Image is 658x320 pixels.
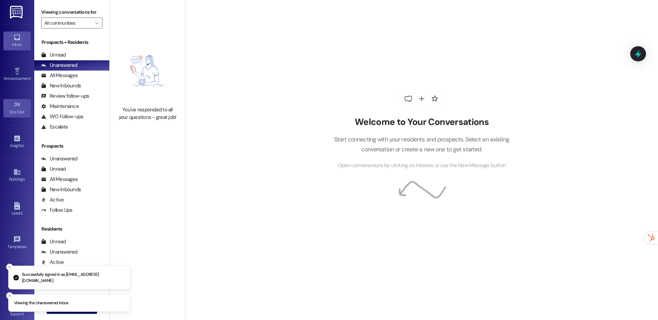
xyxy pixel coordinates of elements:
div: Unanswered [41,62,77,69]
div: Unread [41,238,66,245]
a: Templates • [3,234,31,252]
div: All Messages [41,176,78,183]
div: Follow Ups [41,207,73,214]
div: Unanswered [41,248,77,256]
a: Site Visit • [3,99,31,118]
a: Support [3,301,31,319]
label: Viewing conversations for [41,7,102,17]
div: Review follow-ups [41,93,89,100]
span: • [25,109,26,113]
a: Leads [3,200,31,219]
a: Insights • [3,133,31,151]
p: Start connecting with your residents and prospects. Select an existing conversation or create a n... [324,135,520,154]
button: Close toast [6,292,13,299]
div: Active [41,196,64,204]
div: New Inbounds [41,82,81,89]
div: All Messages [41,72,78,79]
div: WO Follow-ups [41,113,83,120]
a: Account [3,267,31,286]
div: Unread [41,165,66,173]
div: Residents [34,225,109,233]
div: Prospects [34,143,109,150]
div: Unread [41,51,66,59]
h2: Welcome to Your Conversations [324,116,520,127]
img: empty-state [117,39,178,103]
span: • [24,142,25,147]
span: • [31,75,32,80]
span: • [26,243,27,248]
p: Viewing the Unanswered inbox [14,300,69,306]
div: You've responded to all your questions - great job! [117,106,178,121]
button: Close toast [6,264,13,271]
div: New Inbounds [41,186,81,193]
div: Unanswered [41,155,77,162]
div: Active [41,259,64,266]
div: Prospects + Residents [34,39,109,46]
a: Inbox [3,32,31,50]
div: Maintenance [41,103,79,110]
p: Successfully signed in as [EMAIL_ADDRESS][DOMAIN_NAME] [22,272,124,284]
span: Open conversations by clicking on inboxes or use the New Message button [338,161,506,170]
a: Buildings [3,166,31,185]
i:  [95,20,99,26]
input: All communities [44,17,92,28]
img: ResiDesk Logo [10,6,24,19]
div: Escalate [41,123,68,131]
